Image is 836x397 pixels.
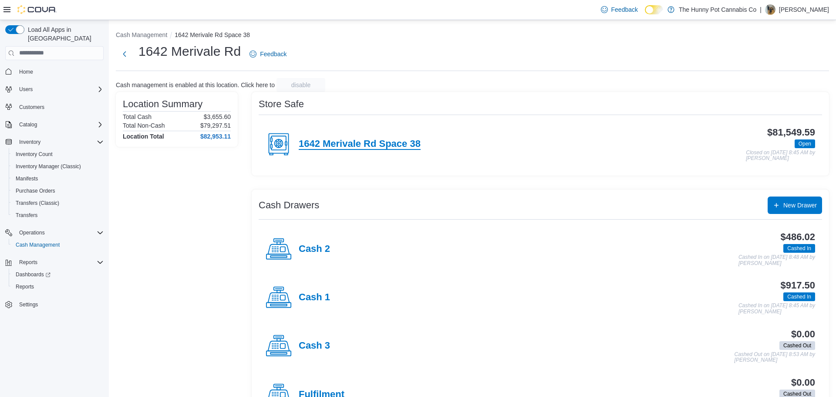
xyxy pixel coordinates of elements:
span: Catalog [16,119,104,130]
div: Dennis Martin [765,4,775,15]
button: Catalog [16,119,40,130]
button: Reports [2,256,107,268]
button: Customers [2,101,107,113]
p: | [760,4,762,15]
span: Transfers [12,210,104,221]
span: Settings [16,299,104,310]
span: Feedback [260,50,287,58]
span: Cashed Out [779,341,815,350]
img: Cova [17,5,57,14]
span: Customers [19,104,44,111]
a: Transfers (Classic) [12,198,63,208]
button: 1642 Merivale Rd Space 38 [175,31,250,38]
h4: $82,953.11 [200,133,231,140]
span: Cash Management [12,240,104,250]
span: Cashed In [783,244,815,253]
span: Inventory Manager (Classic) [16,163,81,170]
span: Load All Apps in [GEOGRAPHIC_DATA] [24,25,104,43]
button: Home [2,65,107,78]
span: Inventory Manager (Classic) [12,161,104,172]
span: Open [795,139,815,148]
button: Users [16,84,36,95]
nav: An example of EuiBreadcrumbs [116,31,829,41]
span: Transfers [16,212,37,219]
span: Customers [16,102,104,112]
span: Home [19,68,33,75]
span: Reports [16,283,34,290]
span: Reports [19,259,37,266]
span: Operations [19,229,45,236]
nav: Complex example [5,62,104,334]
a: Inventory Count [12,149,56,159]
h3: $486.02 [781,232,815,242]
h4: Location Total [123,133,164,140]
span: Home [16,66,104,77]
span: Users [16,84,104,95]
span: Open [799,140,811,148]
p: Cashed In on [DATE] 8:45 AM by [PERSON_NAME] [738,303,815,315]
button: Users [2,83,107,95]
button: Cash Management [9,239,107,251]
span: Cashed In [783,292,815,301]
a: Purchase Orders [12,186,59,196]
span: Cashed Out [783,342,811,349]
h3: Location Summary [123,99,202,109]
button: Cash Management [116,31,167,38]
span: Inventory Count [12,149,104,159]
a: Reports [12,282,37,292]
h3: Cash Drawers [259,200,319,210]
a: Feedback [597,1,641,18]
button: Settings [2,298,107,311]
a: Transfers [12,210,41,221]
span: Purchase Orders [16,187,55,194]
a: Manifests [12,173,41,184]
h3: $81,549.59 [767,127,815,138]
button: Purchase Orders [9,185,107,197]
button: disable [276,78,325,92]
span: Cashed In [787,244,811,252]
h6: Total Cash [123,113,152,120]
h3: $917.50 [781,280,815,291]
button: Operations [16,227,48,238]
button: Catalog [2,119,107,131]
span: Transfers (Classic) [12,198,104,208]
span: Transfers (Classic) [16,200,59,207]
a: Inventory Manager (Classic) [12,161,84,172]
span: Feedback [611,5,638,14]
a: Cash Management [12,240,63,250]
span: Dashboards [12,269,104,280]
h3: $0.00 [791,377,815,388]
p: Cash management is enabled at this location. Click here to [116,81,275,88]
span: Users [19,86,33,93]
span: Reports [12,282,104,292]
h3: $0.00 [791,329,815,339]
a: Customers [16,102,48,112]
button: Inventory [2,136,107,148]
h4: Cash 3 [299,340,330,352]
p: [PERSON_NAME] [779,4,829,15]
span: Operations [16,227,104,238]
button: Inventory Count [9,148,107,160]
h4: 1642 Merivale Rd Space 38 [299,139,421,150]
span: Reports [16,257,104,268]
span: Inventory Count [16,151,53,158]
span: Dashboards [16,271,51,278]
p: Closed on [DATE] 8:45 AM by [PERSON_NAME] [746,150,815,162]
p: Cashed In on [DATE] 8:48 AM by [PERSON_NAME] [738,254,815,266]
button: Transfers (Classic) [9,197,107,209]
h3: Store Safe [259,99,304,109]
p: Cashed Out on [DATE] 8:53 AM by [PERSON_NAME] [735,352,815,363]
button: Inventory Manager (Classic) [9,160,107,173]
button: Reports [9,281,107,293]
button: Transfers [9,209,107,221]
button: Manifests [9,173,107,185]
span: Inventory [19,139,40,146]
span: Dark Mode [645,14,645,15]
button: Reports [16,257,41,268]
a: Dashboards [9,268,107,281]
h1: 1642 Merivale Rd [138,43,241,60]
span: New Drawer [783,201,817,210]
span: Catalog [19,121,37,128]
h4: Cash 2 [299,244,330,255]
p: $79,297.51 [200,122,231,129]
